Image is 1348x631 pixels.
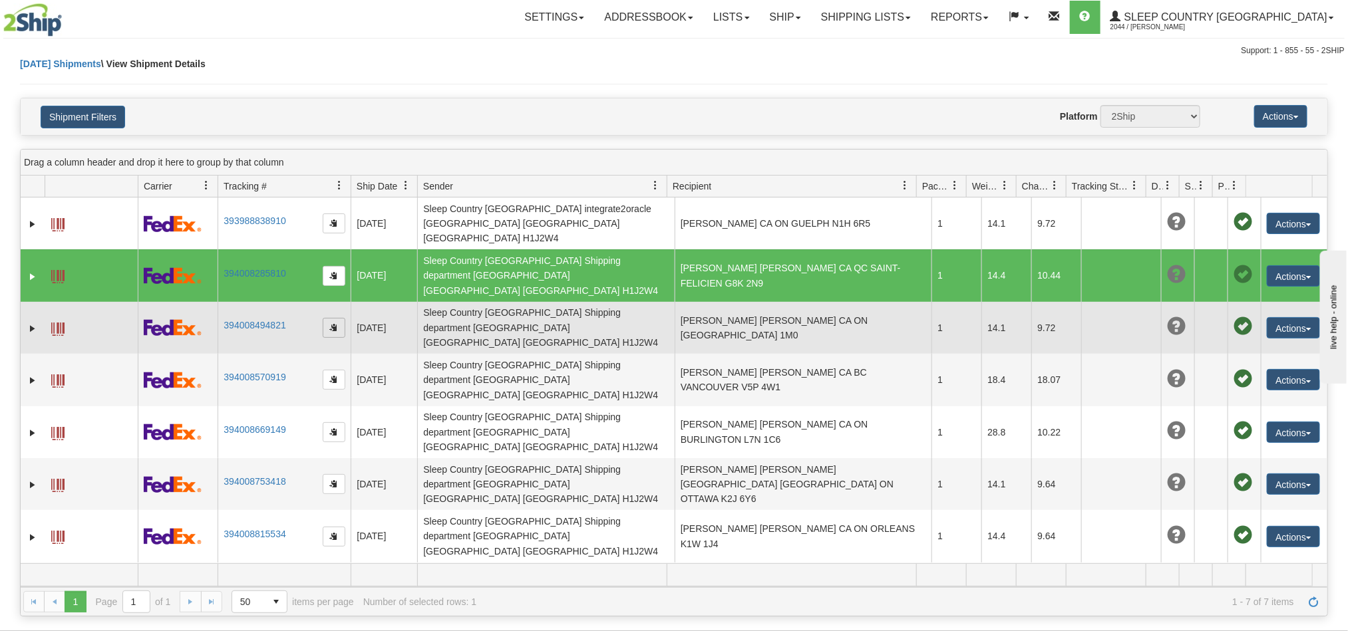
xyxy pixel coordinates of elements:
td: [PERSON_NAME] [PERSON_NAME][GEOGRAPHIC_DATA] [GEOGRAPHIC_DATA] ON OTTAWA K2J 6Y6 [675,458,932,510]
img: logo2044.jpg [3,3,62,37]
iframe: chat widget [1317,247,1347,383]
a: Recipient filter column settings [894,174,916,197]
span: Pickup Successfully created [1234,317,1252,336]
td: 1 [931,354,981,406]
td: 1 [931,458,981,510]
a: Label [51,316,65,338]
span: Pickup Successfully created [1234,265,1252,284]
a: 394008285810 [224,268,285,279]
td: 14.1 [981,197,1031,249]
a: Expand [26,531,39,544]
button: Actions [1267,369,1320,390]
button: Copy to clipboard [323,527,345,547]
td: [PERSON_NAME] [PERSON_NAME] CA BC VANCOUVER V5P 4W1 [675,354,932,406]
a: Expand [26,478,39,491]
td: 9.72 [1031,197,1081,249]
td: 1 [931,302,981,354]
td: 14.1 [981,302,1031,354]
a: Refresh [1303,591,1325,612]
a: Shipment Issues filter column settings [1190,174,1212,197]
td: Sleep Country [GEOGRAPHIC_DATA] Shipping department [GEOGRAPHIC_DATA] [GEOGRAPHIC_DATA] [GEOGRAPH... [417,354,675,406]
button: Copy to clipboard [323,422,345,442]
a: [DATE] Shipments [20,59,101,69]
a: 394008570919 [224,372,285,382]
a: Label [51,368,65,390]
a: Lists [703,1,759,34]
a: Label [51,473,65,494]
span: Shipment Issues [1185,180,1196,193]
td: 9.64 [1031,510,1081,562]
a: Carrier filter column settings [195,174,218,197]
a: Expand [26,217,39,231]
a: Expand [26,374,39,387]
a: Pickup Status filter column settings [1223,174,1246,197]
button: Actions [1267,526,1320,547]
img: 2 - FedEx Express® [144,424,202,440]
td: [DATE] [351,249,417,301]
td: 1 [931,510,981,562]
span: \ View Shipment Details [101,59,206,69]
button: Actions [1267,317,1320,338]
span: Unknown [1167,265,1186,284]
a: 394008494821 [224,320,285,330]
span: Pickup Successfully created [1234,370,1252,388]
a: Packages filter column settings [943,174,966,197]
span: Unknown [1167,213,1186,231]
td: 1 [931,197,981,249]
td: Sleep Country [GEOGRAPHIC_DATA] Shipping department [GEOGRAPHIC_DATA] [GEOGRAPHIC_DATA] [GEOGRAPH... [417,302,675,354]
td: Sleep Country [GEOGRAPHIC_DATA] Shipping department [GEOGRAPHIC_DATA] [GEOGRAPHIC_DATA] [GEOGRAPH... [417,458,675,510]
button: Copy to clipboard [323,318,345,338]
a: Label [51,212,65,233]
span: Unknown [1167,473,1186,492]
img: 2 - FedEx Express® [144,215,202,232]
button: Shipment Filters [41,106,125,128]
span: Sleep Country [GEOGRAPHIC_DATA] [1121,11,1327,23]
td: 14.4 [981,510,1031,562]
span: 50 [240,595,257,608]
button: Copy to clipboard [323,370,345,390]
td: Sleep Country [GEOGRAPHIC_DATA] Shipping department [GEOGRAPHIC_DATA] [GEOGRAPHIC_DATA] [GEOGRAPH... [417,406,675,458]
a: Expand [26,322,39,335]
td: [PERSON_NAME] [PERSON_NAME] CA ON ORLEANS K1W 1J4 [675,510,932,562]
td: [PERSON_NAME] [PERSON_NAME] CA ON BURLINGTON L7N 1C6 [675,406,932,458]
img: 2 - FedEx Express® [144,528,202,545]
td: 1 [931,406,981,458]
td: 9.64 [1031,458,1081,510]
td: [DATE] [351,302,417,354]
span: Page of 1 [96,590,171,613]
td: 9.72 [1031,302,1081,354]
td: [DATE] [351,354,417,406]
a: Tracking Status filter column settings [1123,174,1146,197]
td: [DATE] [351,197,417,249]
span: select [265,591,287,612]
a: 394008753418 [224,476,285,487]
span: Unknown [1167,370,1186,388]
span: Sender [423,180,453,193]
div: Number of selected rows: 1 [363,596,476,607]
a: Label [51,525,65,546]
td: 18.4 [981,354,1031,406]
a: 393988838910 [224,215,285,226]
span: Pickup Successfully created [1234,422,1252,440]
a: Ship Date filter column settings [395,174,417,197]
a: Charge filter column settings [1043,174,1066,197]
a: Expand [26,270,39,283]
span: 2044 / [PERSON_NAME] [1110,21,1210,34]
button: Copy to clipboard [323,266,345,286]
td: 14.1 [981,458,1031,510]
input: Page 1 [123,591,150,612]
span: Pickup Successfully created [1234,526,1252,545]
td: [DATE] [351,458,417,510]
a: Weight filter column settings [993,174,1016,197]
button: Actions [1267,422,1320,443]
span: Tracking Status [1072,180,1130,193]
a: 394008669149 [224,424,285,435]
a: 394008815534 [224,529,285,539]
span: items per page [232,590,354,613]
td: Sleep Country [GEOGRAPHIC_DATA] Shipping department [GEOGRAPHIC_DATA] [GEOGRAPHIC_DATA] [GEOGRAPH... [417,510,675,562]
td: Sleep Country [GEOGRAPHIC_DATA] Shipping department [GEOGRAPHIC_DATA] [GEOGRAPHIC_DATA] [GEOGRAPH... [417,249,675,301]
span: Pickup Successfully created [1234,473,1252,492]
button: Actions [1254,105,1307,128]
span: Tracking # [224,180,267,193]
span: Pickup Status [1218,180,1230,193]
